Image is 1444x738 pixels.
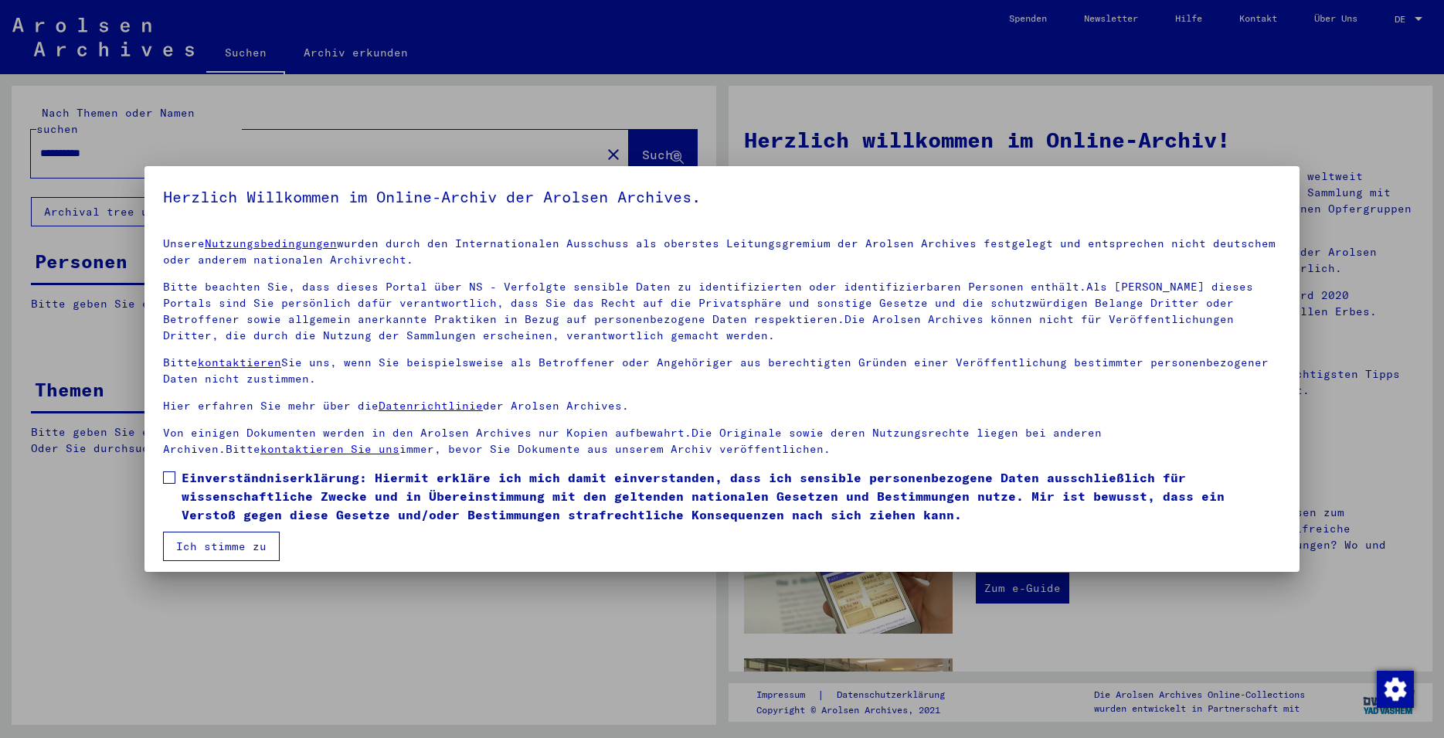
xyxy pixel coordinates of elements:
[198,355,281,369] a: kontaktieren
[163,185,1281,209] h5: Herzlich Willkommen im Online-Archiv der Arolsen Archives.
[1377,671,1414,708] img: Zustimmung ändern
[163,425,1281,457] p: Von einigen Dokumenten werden in den Arolsen Archives nur Kopien aufbewahrt.Die Originale sowie d...
[182,468,1281,524] span: Einverständniserklärung: Hiermit erkläre ich mich damit einverstanden, dass ich sensible personen...
[163,398,1281,414] p: Hier erfahren Sie mehr über die der Arolsen Archives.
[163,279,1281,344] p: Bitte beachten Sie, dass dieses Portal über NS - Verfolgte sensible Daten zu identifizierten oder...
[163,236,1281,268] p: Unsere wurden durch den Internationalen Ausschuss als oberstes Leitungsgremium der Arolsen Archiv...
[260,442,399,456] a: kontaktieren Sie uns
[205,236,337,250] a: Nutzungsbedingungen
[379,399,483,413] a: Datenrichtlinie
[163,355,1281,387] p: Bitte Sie uns, wenn Sie beispielsweise als Betroffener oder Angehöriger aus berechtigten Gründen ...
[163,532,280,561] button: Ich stimme zu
